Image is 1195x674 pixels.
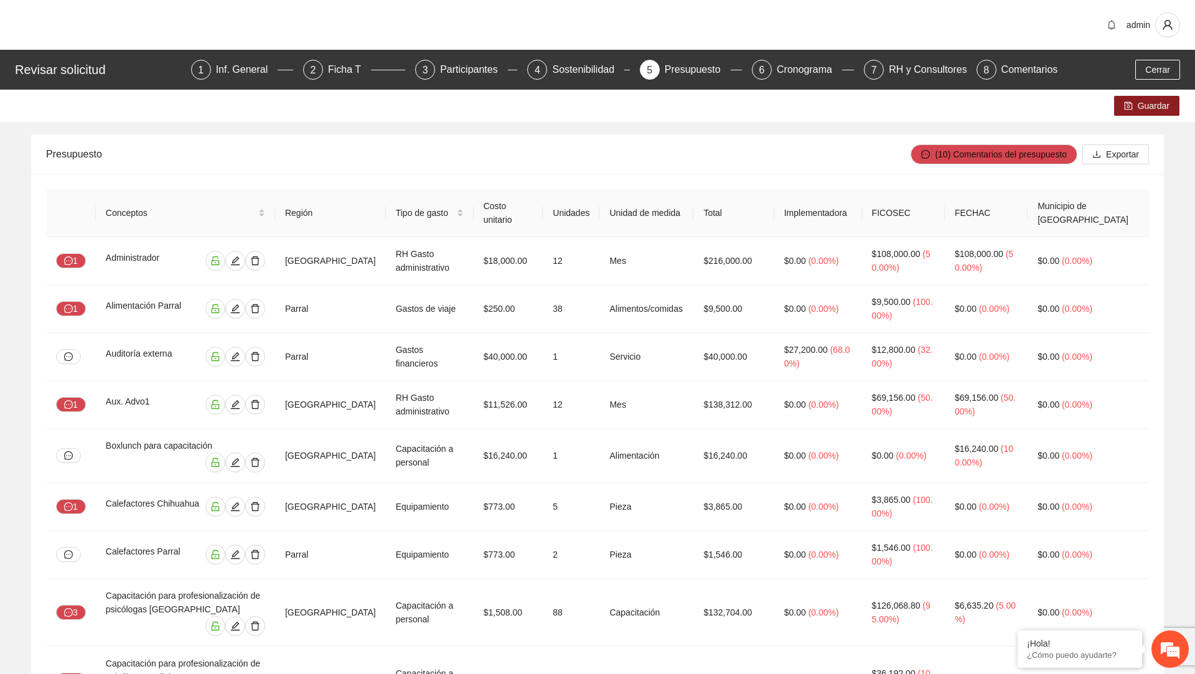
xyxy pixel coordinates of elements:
span: edit [226,457,245,467]
td: $132,704.00 [693,579,774,647]
span: edit [226,550,245,559]
td: Capacitación a personal [386,579,474,647]
td: 88 [543,579,599,647]
span: unlock [206,352,225,362]
button: delete [245,545,265,564]
td: $11,526.00 [474,381,543,429]
span: $12,800.00 [872,345,916,355]
td: [GEOGRAPHIC_DATA] [275,483,386,531]
span: 4 [535,65,540,75]
span: admin [1127,20,1150,30]
span: ( 0.00% ) [808,256,839,266]
div: Presupuesto [665,60,731,80]
th: FICOSEC [862,189,945,237]
div: 5Presupuesto [640,60,742,80]
div: Calefactores Parral [106,545,193,564]
div: 4Sostenibilidad [527,60,629,80]
button: delete [245,251,265,271]
span: ( 0.00% ) [808,451,839,461]
span: $0.00 [1038,304,1059,314]
span: $9,500.00 [872,297,911,307]
button: edit [225,616,245,636]
span: ( 0.00% ) [1062,550,1092,559]
td: $138,312.00 [693,381,774,429]
td: $40,000.00 [474,333,543,381]
div: Participantes [440,60,508,80]
td: 12 [543,381,599,429]
span: delete [246,550,265,559]
th: Conceptos [96,189,275,237]
span: ( 0.00% ) [1062,502,1092,512]
button: unlock [205,251,225,271]
span: unlock [206,621,225,631]
button: edit [225,299,245,319]
td: Servicio [599,333,693,381]
div: ¡Hola! [1027,639,1133,648]
span: delete [246,352,265,362]
div: 1Inf. General [191,60,293,80]
td: $16,240.00 [474,429,543,483]
span: edit [226,304,245,314]
span: Cerrar [1145,63,1170,77]
span: ( 0.00% ) [808,607,839,617]
span: ( 0.00% ) [808,550,839,559]
td: 12 [543,237,599,285]
span: $27,200.00 [784,345,828,355]
td: Capacitación [599,579,693,647]
td: Alimentación [599,429,693,483]
button: unlock [205,347,225,367]
span: $0.00 [1038,550,1059,559]
button: delete [245,616,265,636]
span: 7 [871,65,877,75]
button: message1 [56,499,86,514]
th: Costo unitario [474,189,543,237]
td: 5 [543,483,599,531]
span: message [64,550,73,559]
button: unlock [205,299,225,319]
button: edit [225,497,245,517]
td: Pieza [599,531,693,579]
div: 3Participantes [415,60,517,80]
span: $0.00 [955,304,977,314]
span: 8 [983,65,989,75]
div: Calefactores Chihuahua [106,497,202,517]
button: edit [225,347,245,367]
td: $773.00 [474,483,543,531]
span: $69,156.00 [872,393,916,403]
span: 1 [198,65,204,75]
span: $0.00 [1038,256,1059,266]
div: Inf. General [216,60,278,80]
span: edit [226,621,245,631]
span: Tipo de gasto [396,206,454,220]
td: 38 [543,285,599,333]
td: [GEOGRAPHIC_DATA] [275,579,386,647]
div: Auditoría externa [106,347,189,367]
span: delete [246,502,265,512]
span: unlock [206,304,225,314]
span: ( 0.00% ) [896,451,927,461]
span: message [64,451,73,460]
span: delete [246,304,265,314]
button: message [56,349,81,364]
td: Parral [275,333,386,381]
td: Pieza [599,483,693,531]
span: $0.00 [955,502,977,512]
span: $108,000.00 [872,249,921,259]
td: [GEOGRAPHIC_DATA] [275,237,386,285]
span: Conceptos [106,206,256,220]
td: $18,000.00 [474,237,543,285]
button: message [56,448,81,463]
span: user [1156,19,1179,30]
span: message [64,256,73,266]
span: unlock [206,256,225,266]
span: ( 50.00% ) [872,249,930,273]
span: ( 0.00% ) [1062,352,1092,362]
span: edit [226,352,245,362]
td: RH Gasto administrativo [386,237,474,285]
span: ( 0.00% ) [1062,304,1092,314]
button: message1 [56,253,86,268]
td: $1,546.00 [693,531,774,579]
div: Revisar solicitud [15,60,184,80]
span: ( 95.00% ) [872,601,930,624]
span: $0.00 [955,352,977,362]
